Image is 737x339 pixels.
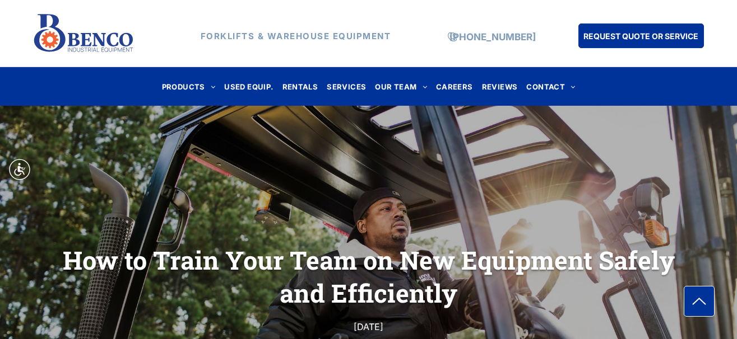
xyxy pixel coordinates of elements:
span: REQUEST QUOTE OR SERVICE [583,26,698,46]
a: USED EQUIP. [220,79,277,94]
a: OUR TEAM [370,79,432,94]
a: SERVICES [322,79,370,94]
h1: How to Train Your Team on New Equipment Safely and Efficiently [61,242,677,310]
a: REVIEWS [478,79,522,94]
strong: FORKLIFTS & WAREHOUSE EQUIPMENT [201,31,391,41]
div: [DATE] [160,319,577,335]
a: PRODUCTS [157,79,220,94]
a: CAREERS [432,79,478,94]
a: REQUEST QUOTE OR SERVICE [578,23,704,48]
a: RENTALS [278,79,323,94]
a: CONTACT [522,79,580,94]
a: [PHONE_NUMBER] [449,31,536,43]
